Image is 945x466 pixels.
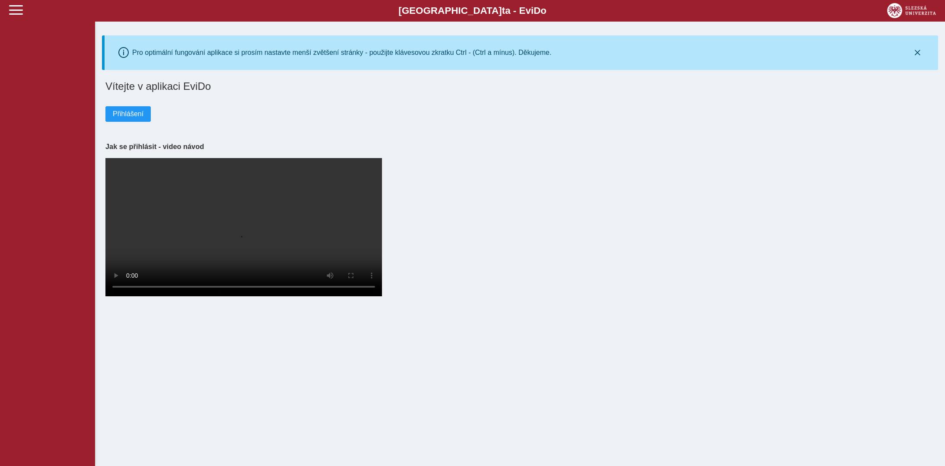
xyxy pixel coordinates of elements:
[105,158,382,296] video: Your browser does not support the video tag.
[887,3,936,18] img: logo_web_su.png
[502,5,505,16] span: t
[26,5,919,16] b: [GEOGRAPHIC_DATA] a - Evi
[132,49,551,57] div: Pro optimální fungování aplikace si prosím nastavte menší zvětšení stránky - použijte klávesovou ...
[105,80,935,92] h1: Vítejte v aplikaci EviDo
[534,5,541,16] span: D
[541,5,547,16] span: o
[105,143,935,151] h3: Jak se přihlásit - video návod
[113,110,143,118] span: Přihlášení
[105,106,151,122] button: Přihlášení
